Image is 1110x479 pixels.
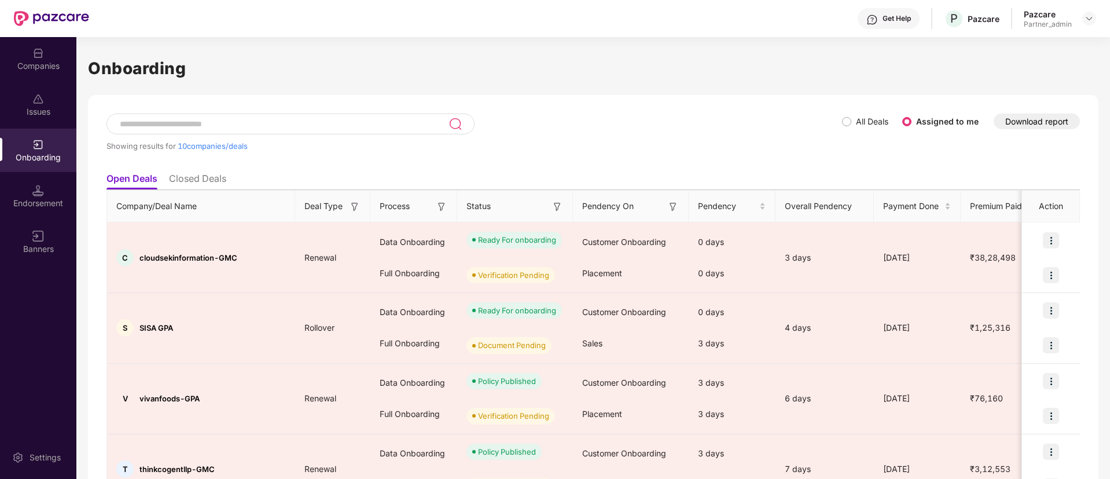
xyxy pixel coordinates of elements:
[1024,9,1072,20] div: Pazcare
[961,191,1036,222] th: Premium Paid
[32,185,44,196] img: svg+xml;base64,PHN2ZyB3aWR0aD0iMTQuNSIgaGVpZ2h0PSIxNC41IiB2aWV3Qm94PSIwIDAgMTYgMTYiIGZpbGw9Im5vbm...
[1043,337,1059,353] img: icon
[88,56,1098,81] h1: Onboarding
[116,319,134,337] div: S
[32,47,44,59] img: svg+xml;base64,PHN2ZyBpZD0iQ29tcGFuaWVzIiB4bWxucz0iaHR0cDovL3d3dy53My5vcmcvMjAwMC9zdmciIHdpZHRoPS...
[775,321,874,334] div: 4 days
[582,378,666,387] span: Customer Onboarding
[14,11,89,26] img: New Pazcare Logo
[295,253,346,262] span: Renewal
[961,464,1020,474] span: ₹3,12,553
[916,116,979,126] label: Assigned to me
[874,191,961,222] th: Payment Done
[883,14,911,23] div: Get Help
[689,438,775,469] div: 3 days
[478,234,556,246] div: Ready For onboarding
[178,141,248,151] span: 10 companies/deals
[139,465,215,474] span: thinkcogentllp-GMC
[1043,444,1059,460] img: icon
[582,200,634,213] span: Pendency On
[582,409,622,419] span: Placement
[874,321,961,334] div: [DATE]
[370,328,457,359] div: Full Onboarding
[582,448,666,458] span: Customer Onboarding
[582,268,622,278] span: Placement
[689,297,775,328] div: 0 days
[478,269,549,281] div: Verification Pending
[295,464,346,474] span: Renewal
[478,339,546,351] div: Document Pending
[370,258,457,289] div: Full Onboarding
[1043,302,1059,319] img: icon
[689,258,775,289] div: 0 days
[139,253,237,262] span: cloudsekinformation-GMC
[478,446,536,458] div: Policy Published
[304,200,343,213] span: Deal Type
[478,375,536,387] div: Policy Published
[26,452,64,463] div: Settings
[552,201,563,213] img: svg+xml;base64,PHN2ZyB3aWR0aD0iMTYiIGhlaWdodD0iMTYiIHZpZXdCb3g9IjAgMCAxNiAxNiIgZmlsbD0ibm9uZSIgeG...
[1043,373,1059,389] img: icon
[689,226,775,258] div: 0 days
[950,12,958,25] span: P
[866,14,878,25] img: svg+xml;base64,PHN2ZyBpZD0iSGVscC0zMngzMiIgeG1sbnM9Imh0dHA6Ly93d3cudzMub3JnLzIwMDAvc3ZnIiB3aWR0aD...
[582,237,666,247] span: Customer Onboarding
[689,367,775,398] div: 3 days
[466,200,491,213] span: Status
[116,249,134,266] div: C
[370,297,457,328] div: Data Onboarding
[689,398,775,430] div: 3 days
[874,392,961,405] div: [DATE]
[478,410,549,422] div: Verification Pending
[874,463,961,476] div: [DATE]
[106,173,157,189] li: Open Deals
[968,13,999,24] div: Pazcare
[698,200,757,213] span: Pendency
[775,191,874,222] th: Overall Pendency
[32,231,44,242] img: svg+xml;base64,PHN2ZyB3aWR0aD0iMTYiIGhlaWdodD0iMTYiIHZpZXdCb3g9IjAgMCAxNiAxNiIgZmlsbD0ibm9uZSIgeG...
[961,393,1012,403] span: ₹76,160
[883,200,942,213] span: Payment Done
[856,116,888,126] label: All Deals
[32,93,44,105] img: svg+xml;base64,PHN2ZyBpZD0iSXNzdWVzX2Rpc2FibGVkIiB4bWxucz0iaHR0cDovL3d3dy53My5vcmcvMjAwMC9zdmciIH...
[116,390,134,407] div: V
[1085,14,1094,23] img: svg+xml;base64,PHN2ZyBpZD0iRHJvcGRvd24tMzJ4MzIiIHhtbG5zPSJodHRwOi8vd3d3LnczLm9yZy8yMDAwL3N2ZyIgd2...
[689,328,775,359] div: 3 days
[139,394,200,403] span: vivanfoods-GPA
[1024,20,1072,29] div: Partner_admin
[775,463,874,476] div: 7 days
[370,367,457,398] div: Data Onboarding
[1043,408,1059,424] img: icon
[295,323,344,332] span: Rollover
[1043,267,1059,283] img: icon
[32,139,44,151] img: svg+xml;base64,PHN2ZyB3aWR0aD0iMjAiIGhlaWdodD0iMjAiIHZpZXdCb3g9IjAgMCAyMCAyMCIgZmlsbD0ibm9uZSIgeG...
[874,251,961,264] div: [DATE]
[370,398,457,430] div: Full Onboarding
[380,200,410,213] span: Process
[107,191,295,222] th: Company/Deal Name
[1043,232,1059,248] img: icon
[961,323,1020,332] span: ₹1,25,316
[370,438,457,469] div: Data Onboarding
[349,201,361,213] img: svg+xml;base64,PHN2ZyB3aWR0aD0iMTYiIGhlaWdodD0iMTYiIHZpZXdCb3g9IjAgMCAxNiAxNiIgZmlsbD0ibm9uZSIgeG...
[1022,191,1080,222] th: Action
[775,251,874,264] div: 3 days
[370,226,457,258] div: Data Onboarding
[449,117,462,131] img: svg+xml;base64,PHN2ZyB3aWR0aD0iMjQiIGhlaWdodD0iMjUiIHZpZXdCb3g9IjAgMCAyNCAyNSIgZmlsbD0ibm9uZSIgeG...
[582,338,602,348] span: Sales
[478,305,556,316] div: Ready For onboarding
[139,323,173,332] span: SISA GPA
[106,141,842,151] div: Showing results for
[689,191,775,222] th: Pendency
[295,393,346,403] span: Renewal
[582,307,666,317] span: Customer Onboarding
[961,253,1025,262] span: ₹38,28,498
[116,460,134,478] div: T
[169,173,226,189] li: Closed Deals
[775,392,874,405] div: 6 days
[436,201,447,213] img: svg+xml;base64,PHN2ZyB3aWR0aD0iMTYiIGhlaWdodD0iMTYiIHZpZXdCb3g9IjAgMCAxNiAxNiIgZmlsbD0ibm9uZSIgeG...
[667,201,679,213] img: svg+xml;base64,PHN2ZyB3aWR0aD0iMTYiIGhlaWdodD0iMTYiIHZpZXdCb3g9IjAgMCAxNiAxNiIgZmlsbD0ibm9uZSIgeG...
[12,452,24,463] img: svg+xml;base64,PHN2ZyBpZD0iU2V0dGluZy0yMHgyMCIgeG1sbnM9Imh0dHA6Ly93d3cudzMub3JnLzIwMDAvc3ZnIiB3aW...
[994,114,1080,129] button: Download report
